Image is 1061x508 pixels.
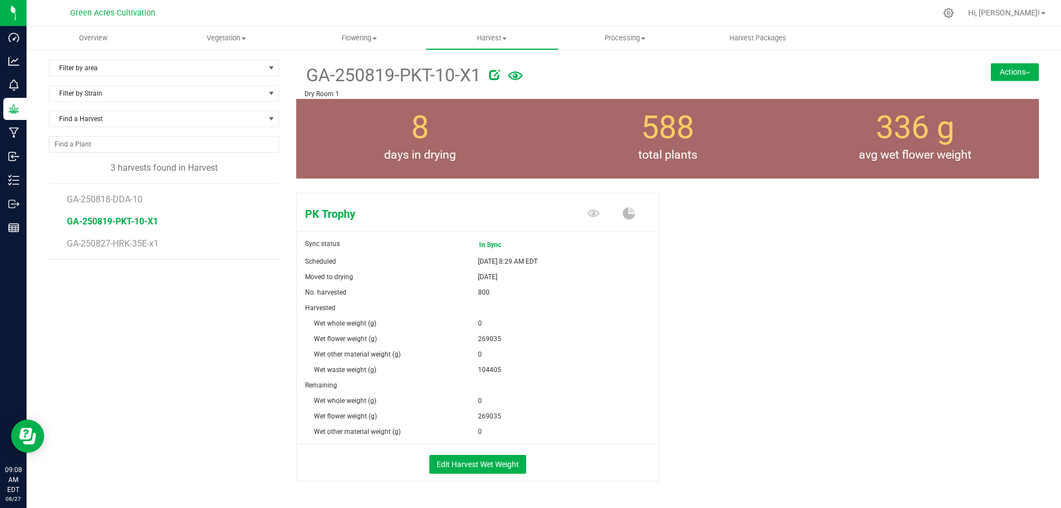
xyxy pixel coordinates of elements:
[314,366,376,374] span: Wet waste weight (g)
[314,428,401,436] span: Wet other material weight (g)
[305,240,340,248] span: Sync status
[296,146,544,164] span: days in drying
[64,33,122,43] span: Overview
[304,99,535,179] group-info-box: Days in drying
[8,127,19,138] inline-svg: Manufacturing
[305,289,346,296] span: No. harvested
[49,60,265,76] span: Filter by area
[478,424,482,439] span: 0
[297,206,538,222] span: PK Trophy
[304,89,907,99] p: Dry Room 1
[544,146,791,164] span: total plants
[305,273,353,281] span: Moved to drying
[67,194,143,205] span: GA-250818-DDA-10
[426,33,558,43] span: Harvest
[27,27,160,50] a: Overview
[67,216,158,227] span: GA-250819-PKT-10-X1
[49,161,279,175] div: 3 harvests found in Harvest
[5,465,22,495] p: 09:08 AM EDT
[876,109,954,146] span: 336 g
[715,33,801,43] span: Harvest Packages
[305,304,335,312] span: Harvested
[429,455,526,474] button: Edit Harvest Wet Weight
[478,285,490,300] span: 800
[478,331,501,347] span: 269035
[305,381,337,389] span: Remaining
[8,222,19,233] inline-svg: Reports
[478,393,482,409] span: 0
[478,254,538,269] span: [DATE] 8:29 AM EDT
[8,103,19,114] inline-svg: Grow
[11,420,44,453] iframe: Resource center
[691,27,824,50] a: Harvest Packages
[67,238,159,249] span: GA-250827-HRK-35E-x1
[800,99,1031,179] group-info-box: Average wet flower weight
[314,320,376,327] span: Wet whole weight (g)
[314,350,401,358] span: Wet other material weight (g)
[8,80,19,91] inline-svg: Monitoring
[49,86,265,101] span: Filter by Strain
[478,347,482,362] span: 0
[552,99,783,179] group-info-box: Total number of plants
[292,27,426,50] a: Flowering
[8,198,19,210] inline-svg: Outbound
[8,32,19,43] inline-svg: Dashboard
[426,27,559,50] a: Harvest
[265,60,279,76] span: select
[559,27,692,50] a: Processing
[49,111,265,127] span: Find a Harvest
[8,151,19,162] inline-svg: Inbound
[411,109,429,146] span: 8
[314,397,376,405] span: Wet whole weight (g)
[314,335,377,343] span: Wet flower weight (g)
[942,8,955,18] div: Manage settings
[478,409,501,424] span: 269035
[641,109,694,146] span: 588
[70,8,155,18] span: Green Acres Cultivation
[478,316,482,331] span: 0
[8,175,19,186] inline-svg: Inventory
[968,8,1040,17] span: Hi, [PERSON_NAME]!
[478,236,524,254] span: In Sync
[478,362,501,378] span: 104405
[8,56,19,67] inline-svg: Analytics
[314,412,377,420] span: Wet flower weight (g)
[5,495,22,503] p: 08/27
[160,33,292,43] span: Vegetation
[49,137,279,152] input: NO DATA FOUND
[293,33,425,43] span: Flowering
[160,27,293,50] a: Vegetation
[478,269,497,285] span: [DATE]
[304,62,481,89] span: GA-250819-PKT-10-X1
[305,258,336,265] span: Scheduled
[991,63,1039,81] button: Actions
[559,33,691,43] span: Processing
[479,237,523,253] span: In Sync
[791,146,1039,164] span: avg wet flower weight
